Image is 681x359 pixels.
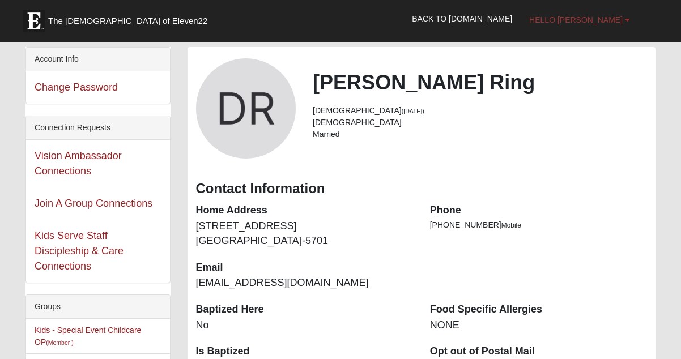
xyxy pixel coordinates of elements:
a: The [DEMOGRAPHIC_DATA] of Eleven22 [17,4,244,32]
dt: Phone [430,203,647,218]
span: Mobile [501,221,521,229]
h2: [PERSON_NAME] Ring [313,70,647,95]
dt: Is Baptized [196,344,413,359]
a: Kids - Special Event Childcare OP(Member ) [35,326,141,347]
a: Change Password [35,82,118,93]
dd: NONE [430,318,647,333]
div: Connection Requests [26,116,169,140]
dd: [STREET_ADDRESS] [GEOGRAPHIC_DATA]-5701 [196,219,413,248]
a: Back to [DOMAIN_NAME] [403,5,521,33]
dt: Home Address [196,203,413,218]
dt: Opt out of Postal Mail [430,344,647,359]
div: Account Info [26,48,169,71]
a: Vision Ambassador Connections [35,150,122,177]
li: [DEMOGRAPHIC_DATA] [313,117,647,129]
dt: Email [196,260,413,275]
a: Kids Serve Staff Discipleship & Care Connections [35,230,124,272]
a: Join A Group Connections [35,198,152,209]
a: Hello [PERSON_NAME] [521,6,639,34]
dd: No [196,318,413,333]
a: View Fullsize Photo [196,58,296,159]
h3: Contact Information [196,181,647,197]
small: (Member ) [46,339,73,346]
dt: Food Specific Allergies [430,302,647,317]
dt: Baptized Here [196,302,413,317]
li: [DEMOGRAPHIC_DATA] [313,105,647,117]
span: Hello [PERSON_NAME] [529,15,623,24]
dd: [EMAIL_ADDRESS][DOMAIN_NAME] [196,276,413,290]
img: Eleven22 logo [23,10,45,32]
li: Married [313,129,647,140]
li: [PHONE_NUMBER] [430,219,647,231]
small: ([DATE]) [402,108,424,114]
div: Groups [26,295,169,319]
span: The [DEMOGRAPHIC_DATA] of Eleven22 [48,15,207,27]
